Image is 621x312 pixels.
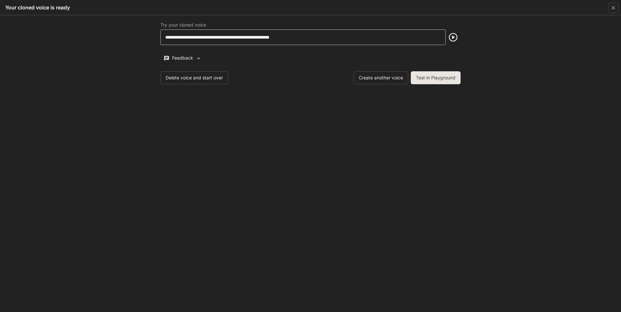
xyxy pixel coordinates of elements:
[411,71,461,84] button: Test in Playground
[354,71,408,84] button: Create another voice
[160,53,204,64] button: Feedback
[160,71,228,84] button: Delete voice and start over
[160,23,206,27] p: Try your cloned voice
[5,4,70,11] h5: Your cloned voice is ready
